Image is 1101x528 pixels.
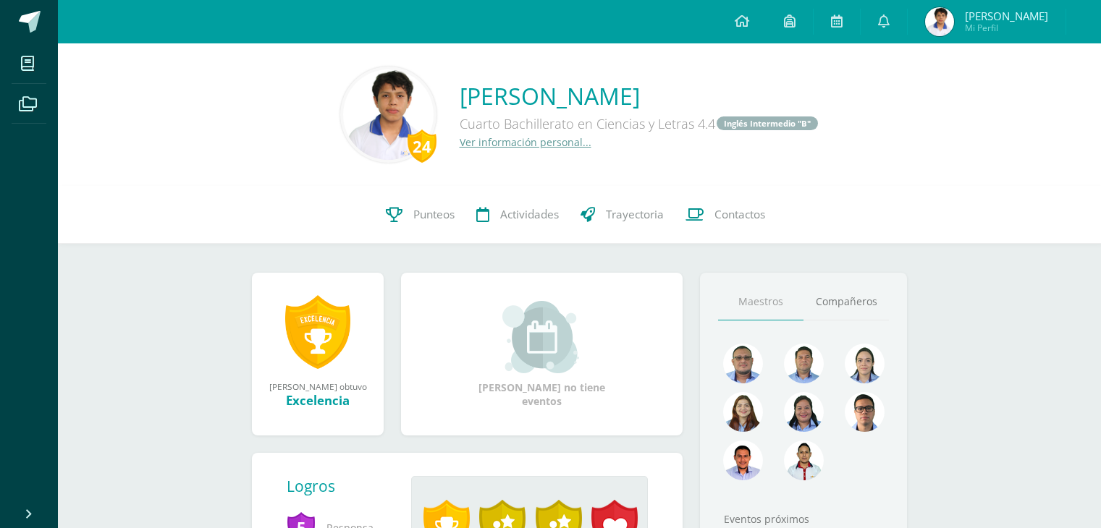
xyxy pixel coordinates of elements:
[784,392,824,432] img: 4a7f7f1a360f3d8e2a3425f4c4febaf9.png
[718,284,803,320] a: Maestros
[606,207,664,222] span: Trayectoria
[803,284,889,320] a: Compañeros
[845,392,885,432] img: b3275fa016b95109afc471d3b448d7ac.png
[266,380,369,392] div: [PERSON_NAME] obtuvo
[287,476,400,496] div: Logros
[460,135,591,149] a: Ver información personal...
[465,186,570,244] a: Actividades
[375,186,465,244] a: Punteos
[784,344,824,383] img: 2ac039123ac5bd71a02663c3aa063ac8.png
[408,129,436,163] div: 24
[925,7,954,36] img: e1452881eee4047204c5bfab49ceb0f5.png
[784,440,824,480] img: 6b516411093031de2315839688b6386d.png
[413,207,455,222] span: Punteos
[502,301,581,373] img: event_small.png
[845,344,885,383] img: 375aecfb130304131abdbe7791f44736.png
[675,186,776,244] a: Contactos
[460,80,819,111] a: [PERSON_NAME]
[266,392,369,409] div: Excelencia
[723,392,763,432] img: a9adb280a5deb02de052525b0213cdb9.png
[723,344,763,383] img: 99962f3fa423c9b8099341731b303440.png
[965,22,1048,34] span: Mi Perfil
[570,186,675,244] a: Trayectoria
[460,111,819,135] div: Cuarto Bachillerato en Ciencias y Letras 4.4
[718,512,889,526] div: Eventos próximos
[723,440,763,480] img: cc0c97458428ff7fb5cd31c6f23e5075.png
[714,207,765,222] span: Contactos
[500,207,559,222] span: Actividades
[965,9,1048,23] span: [PERSON_NAME]
[470,301,615,408] div: [PERSON_NAME] no tiene eventos
[717,116,818,130] a: Inglés Intermedio "B"
[343,69,434,160] img: 57c1d8076487ddafeaf9c9819bf14a45.png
